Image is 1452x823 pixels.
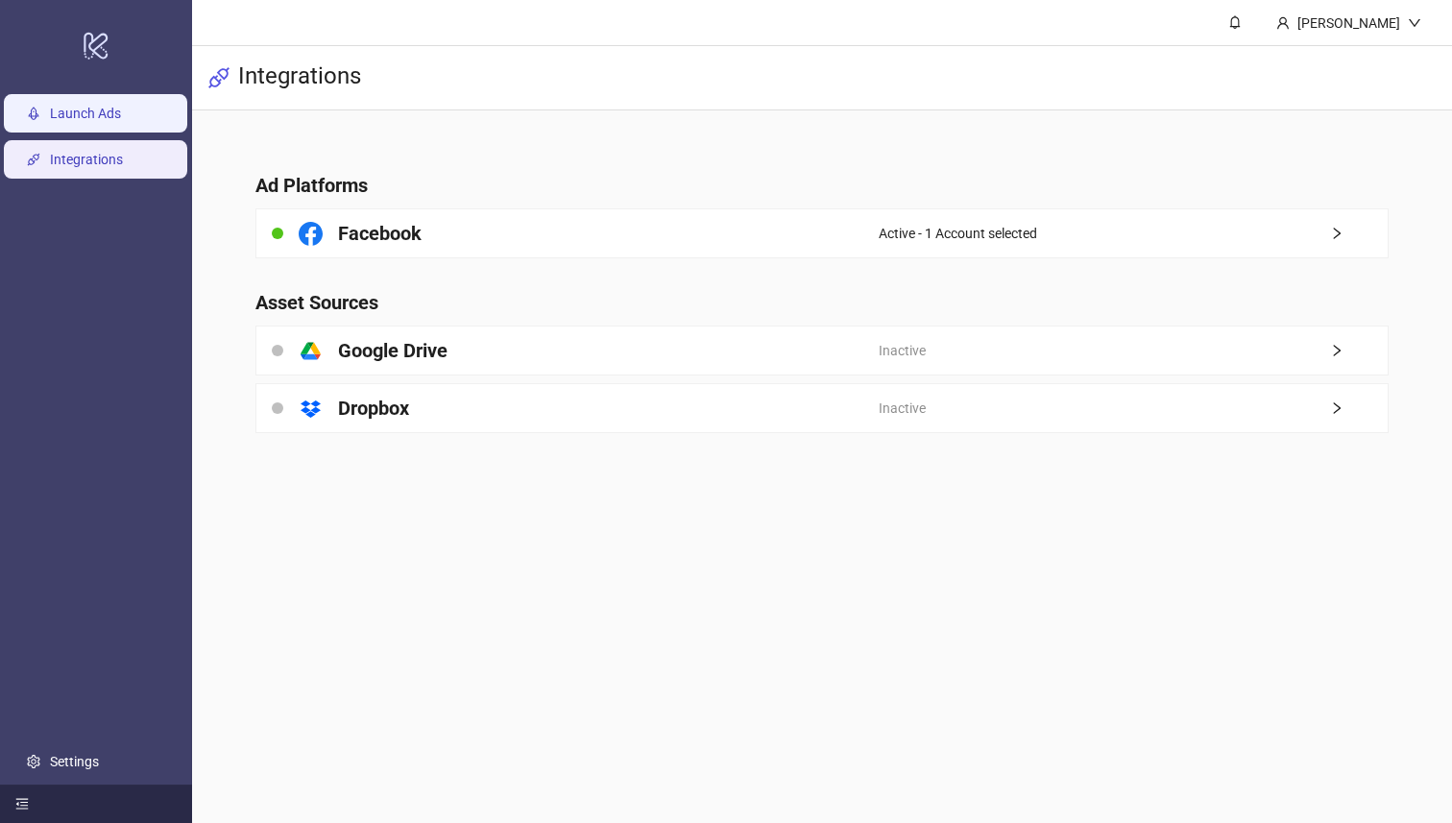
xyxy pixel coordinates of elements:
a: Integrations [50,153,123,168]
h3: Integrations [238,61,361,94]
h4: Ad Platforms [255,172,1388,199]
a: Launch Ads [50,107,121,122]
h4: Asset Sources [255,289,1388,316]
span: Inactive [879,340,926,361]
span: user [1276,16,1290,30]
h4: Dropbox [338,395,409,422]
a: DropboxInactiveright [255,383,1388,433]
span: api [207,66,230,89]
span: right [1330,344,1388,357]
span: bell [1228,15,1242,29]
span: right [1330,401,1388,415]
h4: Google Drive [338,337,448,364]
a: FacebookActive - 1 Account selectedright [255,208,1388,258]
h4: Facebook [338,220,422,247]
span: right [1330,227,1388,240]
span: menu-fold [15,797,29,811]
span: Active - 1 Account selected [879,223,1037,244]
a: Settings [50,754,99,769]
span: down [1408,16,1421,30]
a: Google DriveInactiveright [255,326,1388,375]
span: Inactive [879,398,926,419]
div: [PERSON_NAME] [1290,12,1408,34]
